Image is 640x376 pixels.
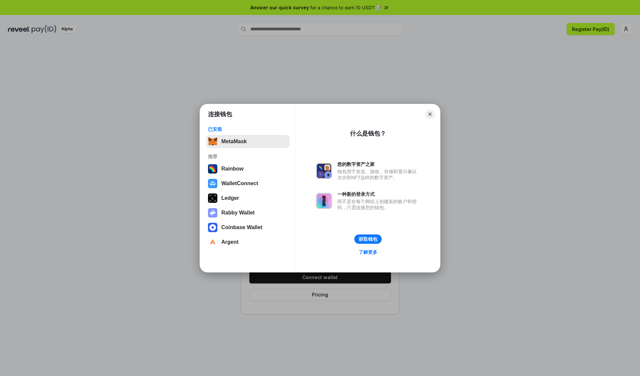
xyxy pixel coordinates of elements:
[359,236,377,242] div: 获取钱包
[206,206,290,219] button: Rabby Wallet
[316,193,332,209] img: svg+xml,%3Csvg%20xmlns%3D%22http%3A%2F%2Fwww.w3.org%2F2000%2Fsvg%22%20fill%3D%22none%22%20viewBox...
[208,110,232,118] h1: 连接钱包
[350,130,386,138] div: 什么是钱包？
[206,135,290,148] button: MetaMask
[208,126,288,132] div: 已安装
[354,234,382,244] button: 获取钱包
[221,181,258,187] div: WalletConnect
[425,110,435,119] button: Close
[208,223,217,232] img: svg+xml,%3Csvg%20width%3D%2228%22%20height%3D%2228%22%20viewBox%3D%220%200%2028%2028%22%20fill%3D...
[208,137,217,146] img: svg+xml,%3Csvg%20fill%3D%22none%22%20height%3D%2233%22%20viewBox%3D%220%200%2035%2033%22%20width%...
[221,195,239,201] div: Ledger
[208,208,217,217] img: svg+xml,%3Csvg%20xmlns%3D%22http%3A%2F%2Fwww.w3.org%2F2000%2Fsvg%22%20fill%3D%22none%22%20viewBox...
[206,191,290,205] button: Ledger
[206,177,290,190] button: WalletConnect
[359,249,377,255] div: 了解更多
[208,193,217,203] img: svg+xml,%3Csvg%20xmlns%3D%22http%3A%2F%2Fwww.w3.org%2F2000%2Fsvg%22%20width%3D%2228%22%20height%3...
[221,224,262,230] div: Coinbase Wallet
[206,221,290,234] button: Coinbase Wallet
[316,163,332,179] img: svg+xml,%3Csvg%20xmlns%3D%22http%3A%2F%2Fwww.w3.org%2F2000%2Fsvg%22%20fill%3D%22none%22%20viewBox...
[208,164,217,174] img: svg+xml,%3Csvg%20width%3D%22120%22%20height%3D%22120%22%20viewBox%3D%220%200%20120%20120%22%20fil...
[221,210,255,216] div: Rabby Wallet
[337,198,420,210] div: 而不是在每个网站上创建新的账户和密码，只需连接您的钱包。
[337,191,420,197] div: 一种新的登录方式
[206,162,290,176] button: Rainbow
[337,169,420,181] div: 钱包用于发送、接收、存储和显示像以太坊和NFT这样的数字资产。
[337,161,420,167] div: 您的数字资产之家
[208,154,288,160] div: 推荐
[208,237,217,247] img: svg+xml,%3Csvg%20width%3D%2228%22%20height%3D%2228%22%20viewBox%3D%220%200%2028%2028%22%20fill%3D...
[221,239,239,245] div: Argent
[221,139,247,145] div: MetaMask
[208,179,217,188] img: svg+xml,%3Csvg%20width%3D%2228%22%20height%3D%2228%22%20viewBox%3D%220%200%2028%2028%22%20fill%3D...
[221,166,244,172] div: Rainbow
[355,248,381,256] a: 了解更多
[206,235,290,249] button: Argent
